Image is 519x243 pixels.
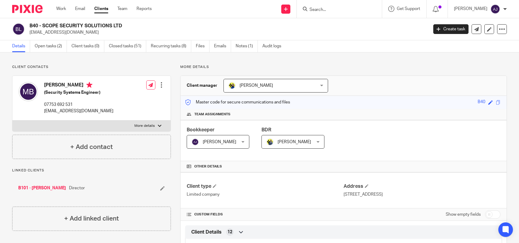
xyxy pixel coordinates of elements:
[187,183,344,190] h4: Client type
[29,29,424,35] p: [EMAIL_ADDRESS][DOMAIN_NAME]
[19,82,38,101] img: svg%3E
[236,40,258,52] a: Notes (1)
[262,40,286,52] a: Audit logs
[12,168,171,173] p: Linked clients
[261,127,271,132] span: BDR
[70,142,113,152] h4: + Add contact
[109,40,146,52] a: Closed tasks (51)
[75,6,85,12] a: Email
[137,6,152,12] a: Reports
[12,5,43,13] img: Pixie
[240,83,273,88] span: [PERSON_NAME]
[397,7,420,11] span: Get Support
[151,40,191,52] a: Recurring tasks (8)
[454,6,487,12] p: [PERSON_NAME]
[134,123,155,128] p: More details
[446,211,481,218] label: Show empty fields
[478,99,485,106] div: B40
[69,185,85,191] span: Director
[344,183,500,190] h4: Address
[187,212,344,217] h4: CUSTOM FIELDS
[44,108,113,114] p: [EMAIL_ADDRESS][DOMAIN_NAME]
[194,112,230,117] span: Team assignments
[44,102,113,108] p: 07753 692 531
[180,65,507,69] p: More details
[309,7,364,13] input: Search
[194,164,222,169] span: Other details
[187,127,215,132] span: Bookkeeper
[192,138,199,146] img: svg%3E
[266,138,274,146] img: Dennis-Starbridge.jpg
[12,65,171,69] p: Client contacts
[56,6,66,12] a: Work
[278,140,311,144] span: [PERSON_NAME]
[228,82,236,89] img: Bobo-Starbridge%201.jpg
[214,40,231,52] a: Emails
[344,191,500,197] p: [STREET_ADDRESS]
[490,4,500,14] img: svg%3E
[12,40,30,52] a: Details
[433,24,469,34] a: Create task
[191,229,222,235] span: Client Details
[117,6,127,12] a: Team
[29,23,345,29] h2: B40 - SCOPE SECURITY SOLUTIONS LTD
[187,191,344,197] p: Limited company
[44,82,113,89] h4: [PERSON_NAME]
[187,83,217,89] h3: Client manager
[12,23,25,35] img: svg%3E
[18,185,66,191] a: B101 - [PERSON_NAME]
[227,229,232,235] span: 12
[86,82,92,88] i: Primary
[185,99,290,105] p: Master code for secure communications and files
[64,214,119,223] h4: + Add linked client
[203,140,236,144] span: [PERSON_NAME]
[94,6,108,12] a: Clients
[196,40,209,52] a: Files
[35,40,67,52] a: Open tasks (2)
[44,89,113,96] h5: (Security Systems Engineer)
[71,40,104,52] a: Client tasks (0)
